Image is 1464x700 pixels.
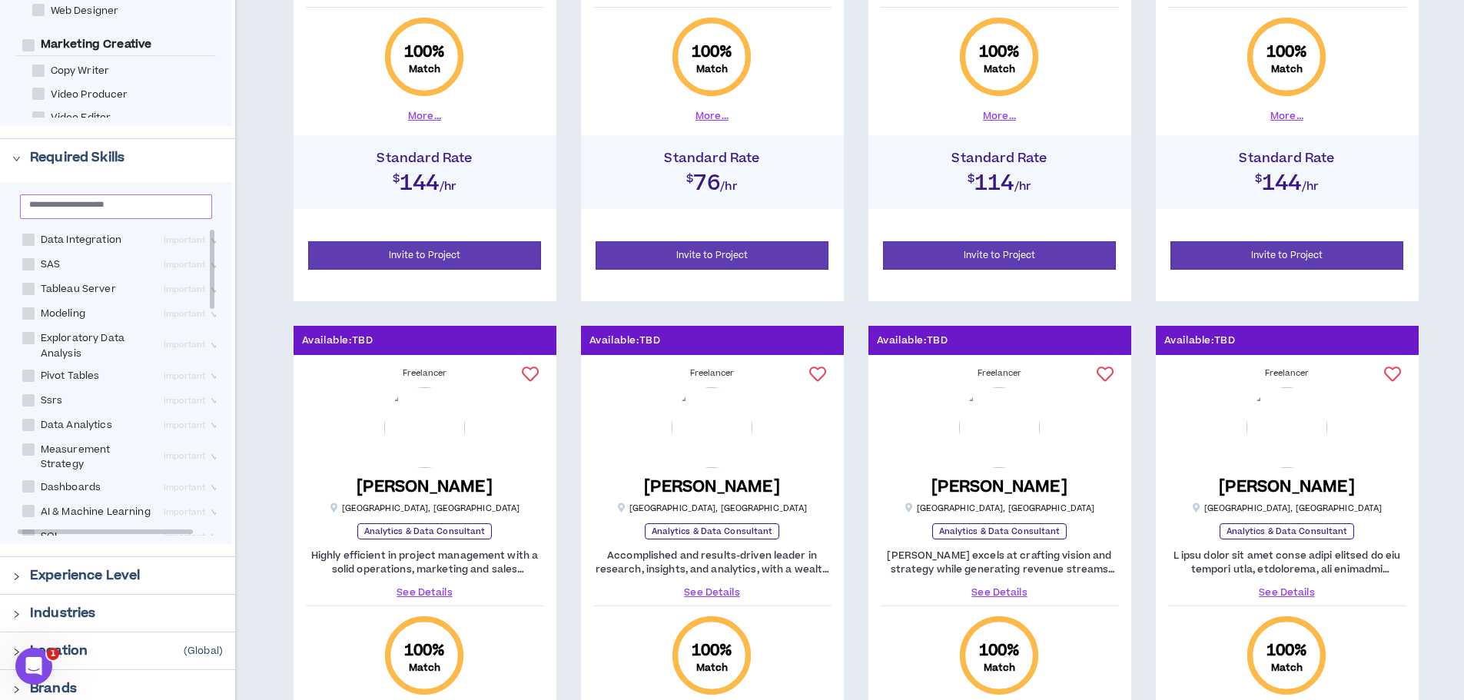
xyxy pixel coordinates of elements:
p: (Global) [184,645,223,657]
span: Measurement Strategy [35,443,158,472]
button: More... [408,109,441,123]
span: 100 % [979,41,1021,63]
button: Invite to Project [308,241,542,270]
small: Match [1271,63,1303,75]
span: 100 % [404,41,446,63]
small: Match [984,63,1016,75]
small: Match [696,662,729,674]
img: cagpZrLXvkPxaucqVLEww1Kx0VGrxi2quQOmaznj.png [959,387,1040,468]
p: Accomplished and results-driven leader in research, insights, and analytics, with a wealth of exp... [593,549,832,576]
a: See Details [306,586,544,599]
a: See Details [881,586,1119,599]
p: Available: TBD [1164,333,1236,348]
button: More... [1270,109,1303,123]
p: Available: TBD [589,333,661,348]
span: Modeling [35,307,91,321]
a: See Details [1168,586,1406,599]
h2: $144 [1164,166,1411,194]
span: Exploratory Data Analysis [35,331,158,360]
p: Analytics & Data Consultant [1220,523,1355,539]
span: 100 % [692,640,733,662]
span: 100 % [404,640,446,662]
img: 723ABOZ7yevVOti5mFcA0Ynlqz6gF1FlAfYG0wDN.png [384,387,465,468]
span: right [12,572,21,581]
span: /hr [720,178,738,194]
small: Match [409,63,441,75]
h5: [PERSON_NAME] [931,477,1067,496]
img: myeA9jDCN89UVcxP7ZEt95nH5T0HbLa63OZ00BmH.png [672,387,752,468]
p: L ipsu dolor sit amet conse adipi elitsed do eiu tempori utla, etdolorema, ali enimadmi veniamqui... [1168,549,1406,576]
h5: [PERSON_NAME] [644,477,780,496]
p: [GEOGRAPHIC_DATA] , [GEOGRAPHIC_DATA] [330,503,520,514]
p: Available: TBD [877,333,948,348]
small: Match [1271,662,1303,674]
span: Web Designer [45,4,125,18]
span: /hr [440,178,457,194]
span: right [12,685,21,694]
span: Pivot Tables [35,369,106,383]
button: Invite to Project [1170,241,1404,270]
span: /hr [1302,178,1320,194]
button: Invite to Project [596,241,829,270]
p: Industries [30,604,95,622]
button: More... [695,109,729,123]
span: SAS [35,257,66,272]
span: 100 % [979,640,1021,662]
span: 100 % [692,41,733,63]
p: [PERSON_NAME] excels at crafting vision and strategy while generating revenue streams and executi... [881,549,1119,576]
span: Data Integration [35,233,128,247]
button: Invite to Project [883,241,1117,270]
h5: [PERSON_NAME] [357,477,493,496]
h4: Standard Rate [589,151,836,166]
h2: $114 [876,166,1124,194]
a: See Details [593,586,832,599]
span: Dashboards [35,480,107,495]
span: Video Producer [45,88,134,102]
h2: $76 [589,166,836,194]
p: Highly efficient in project management with a solid operations, marketing and sales background in... [306,549,544,576]
span: Data Analytics [35,418,118,433]
span: AI & Machine Learning [35,505,157,519]
span: Copy Writer [45,64,116,78]
p: Analytics & Data Consultant [932,523,1067,539]
img: qidgi5OKjI5XyipOQIp9NPuiOS8biblHtcvGp7eT.png [1247,387,1327,468]
span: /hr [1014,178,1032,194]
p: Required Skills [30,148,124,167]
p: [GEOGRAPHIC_DATA] , [GEOGRAPHIC_DATA] [1192,503,1383,514]
div: Freelancer [593,367,832,380]
h4: Standard Rate [301,151,549,166]
span: Tableau Server [35,282,122,297]
span: 1 [47,648,59,660]
p: [GEOGRAPHIC_DATA] , [GEOGRAPHIC_DATA] [617,503,808,514]
p: Available: TBD [302,333,373,348]
span: right [12,648,21,656]
span: right [12,610,21,619]
p: Analytics & Data Consultant [645,523,780,539]
small: Match [696,63,729,75]
h5: [PERSON_NAME] [1219,477,1355,496]
span: 100 % [1266,41,1308,63]
small: Match [409,662,441,674]
h4: Standard Rate [876,151,1124,166]
p: Location [30,642,88,660]
div: Freelancer [306,367,544,380]
iframe: Intercom live chat [15,648,52,685]
span: Marketing Creative [35,37,158,52]
h2: $144 [301,166,549,194]
h4: Standard Rate [1164,151,1411,166]
small: Match [984,662,1016,674]
p: Experience Level [30,566,140,585]
div: Freelancer [1168,367,1406,380]
div: Freelancer [881,367,1119,380]
p: [GEOGRAPHIC_DATA] , [GEOGRAPHIC_DATA] [905,503,1095,514]
p: Brands [30,679,77,698]
button: More... [983,109,1016,123]
span: 100 % [1266,640,1308,662]
span: Ssrs [35,393,69,408]
span: right [12,154,21,163]
p: Analytics & Data Consultant [357,523,493,539]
